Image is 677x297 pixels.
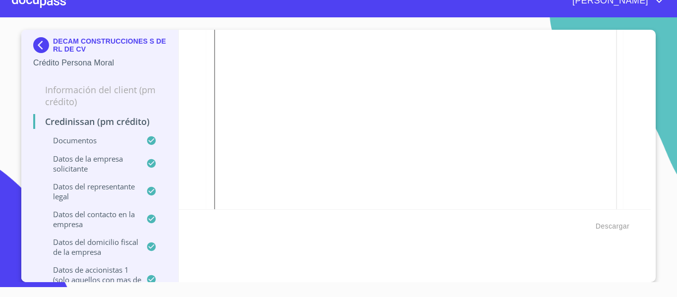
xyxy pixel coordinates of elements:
[33,84,167,108] p: Información del Client (PM crédito)
[33,135,146,145] p: Documentos
[33,37,167,57] div: DECAM CONSTRUCCIONES S DE RL DE CV
[592,217,633,236] button: Descargar
[33,37,53,53] img: Docupass spot blue
[33,57,167,69] p: Crédito Persona Moral
[33,116,167,127] p: Credinissan (PM crédito)
[596,220,629,233] span: Descargar
[33,209,146,229] p: Datos del contacto en la empresa
[33,154,146,174] p: Datos de la empresa solicitante
[33,181,146,201] p: Datos del representante legal
[33,237,146,257] p: Datos del domicilio fiscal de la empresa
[53,37,167,53] p: DECAM CONSTRUCCIONES S DE RL DE CV
[33,265,146,295] p: Datos de accionistas 1 (solo aquellos con mas de 10%)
